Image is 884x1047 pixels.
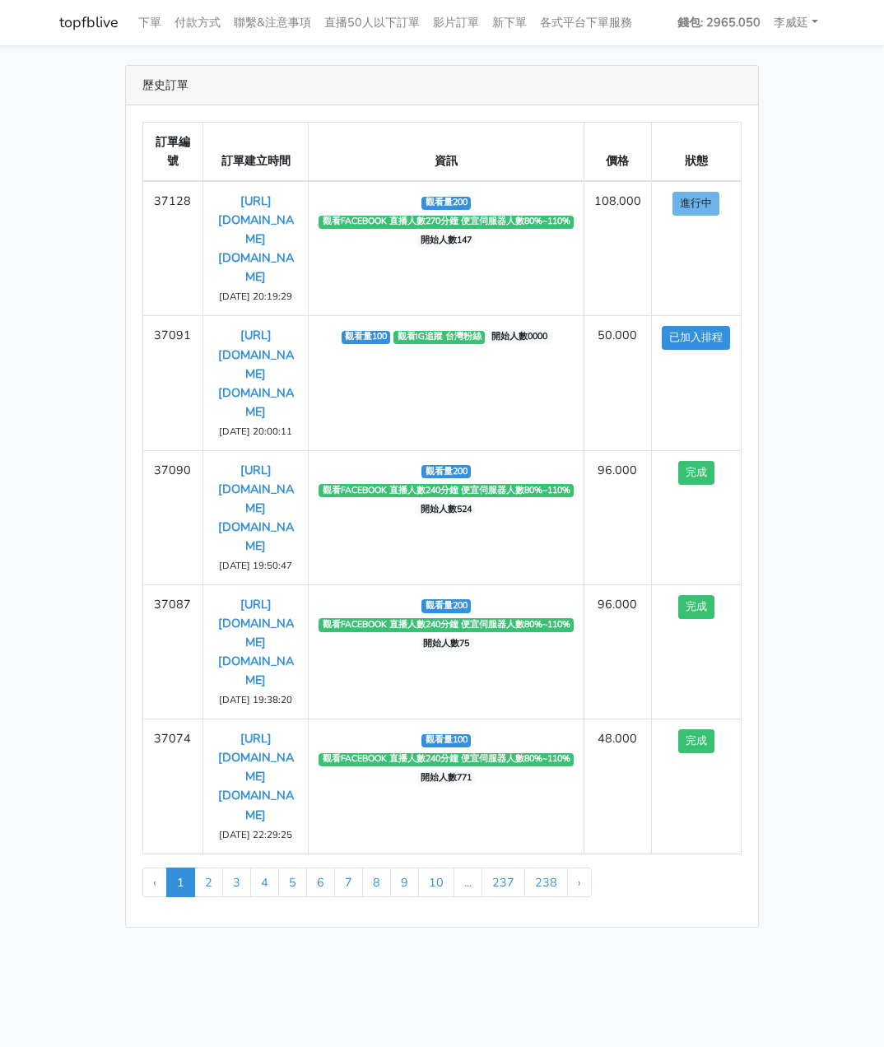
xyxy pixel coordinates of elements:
a: 新下單 [486,7,533,39]
a: 2 [194,868,223,897]
a: 3 [222,868,251,897]
a: [URL][DOMAIN_NAME][DOMAIN_NAME] [218,462,294,554]
a: 10 [418,868,454,897]
span: 開始人數147 [417,235,476,248]
small: [DATE] 20:00:11 [219,425,292,438]
a: 4 [250,868,279,897]
small: [DATE] 19:38:20 [219,693,292,706]
a: 錢包: 2965.050 [671,7,767,39]
a: Next » [567,868,592,897]
a: 5 [278,868,307,897]
span: 開始人數75 [420,637,473,650]
span: 觀看FACEBOOK 直播人數270分鐘 便宜伺服器人數80%~110% [319,216,574,229]
a: 7 [334,868,363,897]
a: 8 [362,868,391,897]
a: [URL][DOMAIN_NAME][DOMAIN_NAME] [218,193,294,285]
a: [URL][DOMAIN_NAME][DOMAIN_NAME] [218,596,294,688]
a: [URL][DOMAIN_NAME][DOMAIN_NAME] [218,327,294,419]
a: 6 [306,868,335,897]
small: [DATE] 22:29:25 [219,828,292,841]
a: 238 [524,868,568,897]
button: 完成 [678,461,714,485]
button: 完成 [678,729,714,753]
span: 開始人數0000 [488,331,551,344]
td: 37128 [143,181,203,316]
small: [DATE] 19:50:47 [219,559,292,572]
span: 觀看量200 [421,197,471,210]
button: 已加入排程 [662,326,730,350]
th: 訂單編號 [143,123,203,182]
th: 狀態 [651,123,741,182]
span: 觀看FACEBOOK 直播人數240分鐘 便宜伺服器人數80%~110% [319,618,574,631]
td: 96.000 [584,585,651,719]
th: 訂單建立時間 [202,123,309,182]
span: 觀看FACEBOOK 直播人數240分鐘 便宜伺服器人數80%~110% [319,484,574,497]
td: 37087 [143,585,203,719]
a: 237 [482,868,525,897]
strong: 錢包: 2965.050 [677,14,761,30]
span: 觀看量100 [421,734,471,747]
td: 108.000 [584,181,651,316]
a: 李威廷 [767,7,825,39]
button: 進行中 [672,192,719,216]
a: [URL][DOMAIN_NAME][DOMAIN_NAME] [218,730,294,822]
span: 觀看量200 [421,465,471,478]
small: [DATE] 20:19:29 [219,290,292,303]
td: 96.000 [584,450,651,584]
a: 各式平台下單服務 [533,7,639,39]
span: 開始人數771 [417,772,476,785]
a: 下單 [132,7,168,39]
a: 影片訂單 [426,7,486,39]
li: « Previous [142,868,167,897]
td: 37090 [143,450,203,584]
td: 37091 [143,316,203,450]
a: 聯繫&注意事項 [227,7,318,39]
a: 付款方式 [168,7,227,39]
span: 1 [166,868,195,897]
span: 觀看IG追蹤 台灣粉絲 [393,331,485,344]
span: 觀看FACEBOOK 直播人數240分鐘 便宜伺服器人數80%~110% [319,753,574,766]
a: 直播50人以下訂單 [318,7,426,39]
div: 歷史訂單 [126,66,758,105]
td: 37074 [143,719,203,854]
td: 50.000 [584,316,651,450]
span: 觀看量200 [421,599,471,612]
th: 資訊 [309,123,584,182]
th: 價格 [584,123,651,182]
span: 觀看量100 [342,331,391,344]
a: 9 [390,868,419,897]
td: 48.000 [584,719,651,854]
span: 開始人數524 [417,503,476,516]
a: topfblive [59,7,119,39]
button: 完成 [678,595,714,619]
